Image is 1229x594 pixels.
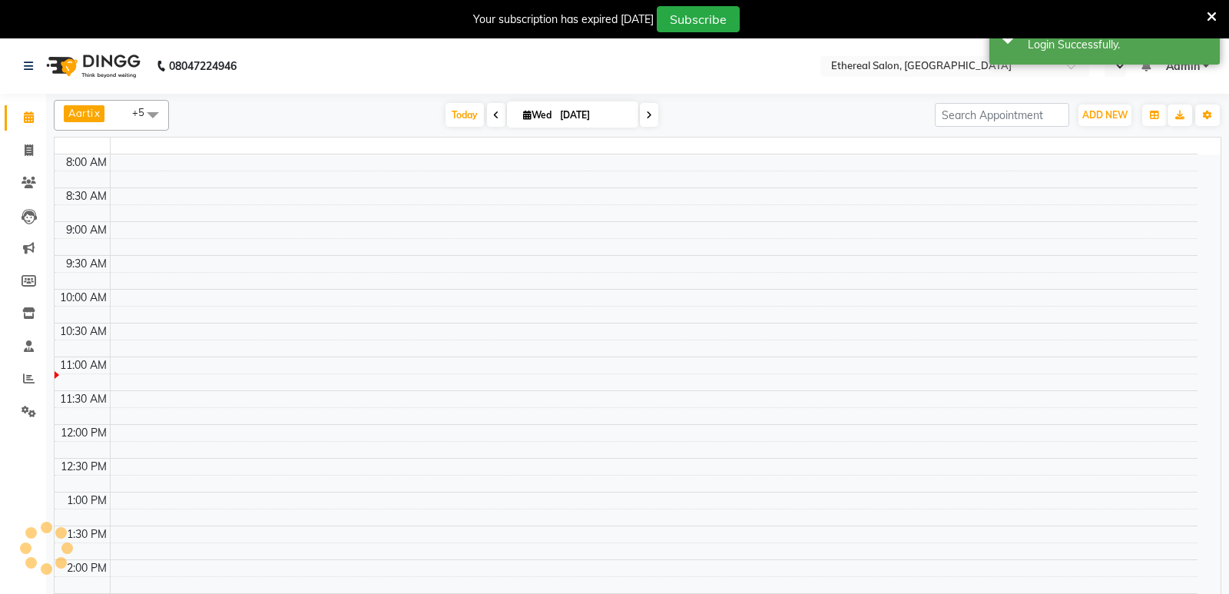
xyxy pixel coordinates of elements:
[132,106,156,118] span: +5
[63,222,110,238] div: 9:00 AM
[64,493,110,509] div: 1:00 PM
[519,109,555,121] span: Wed
[57,357,110,373] div: 11:00 AM
[935,103,1069,127] input: Search Appointment
[63,256,110,272] div: 9:30 AM
[57,391,110,407] div: 11:30 AM
[68,107,93,119] span: Aarti
[39,45,144,88] img: logo
[446,103,484,127] span: Today
[657,6,740,32] button: Subscribe
[58,459,110,475] div: 12:30 PM
[57,290,110,306] div: 10:00 AM
[473,12,654,28] div: Your subscription has expired [DATE]
[169,45,237,88] b: 08047224946
[1028,37,1208,53] div: Login Successfully.
[63,154,110,171] div: 8:00 AM
[57,324,110,340] div: 10:30 AM
[1082,109,1128,121] span: ADD NEW
[64,526,110,543] div: 1:30 PM
[1166,58,1200,75] span: Admin
[63,188,110,204] div: 8:30 AM
[64,560,110,576] div: 2:00 PM
[555,104,632,127] input: 2025-09-03
[93,107,100,119] a: x
[1078,105,1131,126] button: ADD NEW
[58,425,110,441] div: 12:00 PM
